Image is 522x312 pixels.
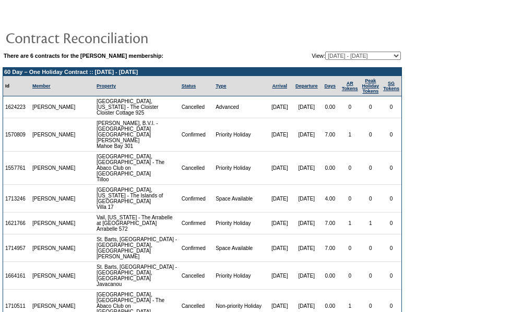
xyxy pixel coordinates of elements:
[30,234,78,262] td: [PERSON_NAME]
[381,213,401,234] td: 0
[321,213,340,234] td: 7.00
[360,185,382,213] td: 0
[30,185,78,213] td: [PERSON_NAME]
[293,118,321,152] td: [DATE]
[5,27,214,48] img: pgTtlContractReconciliation.gif
[180,185,214,213] td: Confirmed
[342,81,358,91] a: ARTokens
[360,234,382,262] td: 0
[213,118,266,152] td: Priority Holiday
[321,118,340,152] td: 7.00
[340,118,360,152] td: 1
[381,118,401,152] td: 0
[340,262,360,290] td: 0
[180,213,214,234] td: Confirmed
[3,262,30,290] td: 1664161
[94,262,180,290] td: St. Barts, [GEOGRAPHIC_DATA] - [GEOGRAPHIC_DATA], [GEOGRAPHIC_DATA] Javacanou
[180,234,214,262] td: Confirmed
[259,52,401,60] td: View:
[213,262,266,290] td: Priority Holiday
[293,213,321,234] td: [DATE]
[32,83,51,89] a: Member
[293,234,321,262] td: [DATE]
[266,262,292,290] td: [DATE]
[30,262,78,290] td: [PERSON_NAME]
[360,152,382,185] td: 0
[266,152,292,185] td: [DATE]
[360,96,382,118] td: 0
[266,118,292,152] td: [DATE]
[362,78,379,94] a: Peak HolidayTokens
[321,234,340,262] td: 7.00
[381,185,401,213] td: 0
[3,185,30,213] td: 1713246
[381,96,401,118] td: 0
[321,185,340,213] td: 4.00
[180,152,214,185] td: Cancelled
[94,152,180,185] td: [GEOGRAPHIC_DATA], [GEOGRAPHIC_DATA] - The Abaco Club on [GEOGRAPHIC_DATA] Tilloo
[3,96,30,118] td: 1624223
[360,118,382,152] td: 0
[293,185,321,213] td: [DATE]
[97,83,116,89] a: Property
[321,152,340,185] td: 0.00
[340,152,360,185] td: 0
[3,118,30,152] td: 1570809
[213,152,266,185] td: Priority Holiday
[266,96,292,118] td: [DATE]
[94,213,180,234] td: Vail, [US_STATE] - The Arrabelle at [GEOGRAPHIC_DATA] Arrabelle 572
[213,185,266,213] td: Space Available
[213,213,266,234] td: Priority Holiday
[293,262,321,290] td: [DATE]
[381,234,401,262] td: 0
[3,213,30,234] td: 1621766
[381,262,401,290] td: 0
[216,83,226,89] a: Type
[266,234,292,262] td: [DATE]
[3,76,30,96] td: Id
[213,234,266,262] td: Space Available
[30,96,78,118] td: [PERSON_NAME]
[213,96,266,118] td: Advanced
[340,213,360,234] td: 1
[30,213,78,234] td: [PERSON_NAME]
[293,96,321,118] td: [DATE]
[3,152,30,185] td: 1557761
[321,96,340,118] td: 0.00
[293,152,321,185] td: [DATE]
[180,262,214,290] td: Cancelled
[4,53,163,59] b: There are 6 contracts for the [PERSON_NAME] membership:
[360,213,382,234] td: 1
[324,83,336,89] a: Days
[94,96,180,118] td: [GEOGRAPHIC_DATA], [US_STATE] - The Cloister Cloister Cottage 925
[340,185,360,213] td: 0
[182,83,196,89] a: Status
[94,185,180,213] td: [GEOGRAPHIC_DATA], [US_STATE] - The Islands of [GEOGRAPHIC_DATA] Villa 17
[30,152,78,185] td: [PERSON_NAME]
[266,213,292,234] td: [DATE]
[3,234,30,262] td: 1714957
[340,234,360,262] td: 0
[180,118,214,152] td: Confirmed
[266,185,292,213] td: [DATE]
[3,68,401,76] td: 60 Day – One Holiday Contract :: [DATE] - [DATE]
[30,118,78,152] td: [PERSON_NAME]
[340,96,360,118] td: 0
[94,118,180,152] td: [PERSON_NAME], B.V.I. - [GEOGRAPHIC_DATA] [GEOGRAPHIC_DATA][PERSON_NAME] Mahoe Bay 301
[360,262,382,290] td: 0
[321,262,340,290] td: 0.00
[383,81,399,91] a: SGTokens
[180,96,214,118] td: Cancelled
[381,152,401,185] td: 0
[295,83,318,89] a: Departure
[94,234,180,262] td: St. Barts, [GEOGRAPHIC_DATA] - [GEOGRAPHIC_DATA], [GEOGRAPHIC_DATA] [PERSON_NAME]
[272,83,287,89] a: Arrival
